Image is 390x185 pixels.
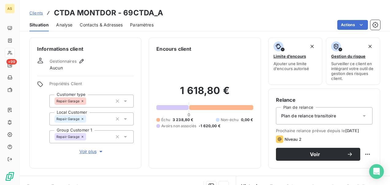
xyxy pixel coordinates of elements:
span: Limite d’encours [273,54,306,59]
span: Clients [29,10,43,15]
span: Avoirs non associés [161,123,196,129]
span: [DATE] [345,128,359,133]
span: 0 [188,112,190,117]
span: -1 620,00 € [199,123,220,129]
div: AS [5,4,15,14]
span: +99 [6,59,17,65]
img: Logo LeanPay [5,171,15,181]
span: Aucun [50,65,63,71]
span: Niveau 2 [285,137,301,142]
span: Repair Garage [56,99,79,103]
span: Surveiller ce client en intégrant votre outil de gestion des risques client. [331,61,375,81]
button: Limite d’encoursAjouter une limite d’encours autorisé [268,37,323,85]
span: 3 238,80 € [173,117,193,123]
button: Voir plus [49,148,134,155]
span: Non-échu [221,117,239,123]
h6: Encours client [156,45,191,53]
button: Voir [276,148,360,161]
input: Ajouter une valeur [86,134,91,140]
span: Situation [29,22,49,28]
input: Ajouter une valeur [86,116,91,122]
button: Actions [337,20,368,30]
span: Plan de relance transitoire [281,113,336,119]
h2: 1 618,80 € [156,85,253,103]
span: Contacts & Adresses [80,22,123,28]
input: Ajouter une valeur [86,98,91,104]
span: Propriétés Client [49,81,134,90]
span: Repair Garage [56,117,79,121]
span: Prochaine relance prévue depuis le [276,128,373,133]
span: Ajouter une limite d’encours autorisé [273,61,317,71]
span: Voir [283,152,347,157]
button: Gestion du risqueSurveiller ce client en intégrant votre outil de gestion des risques client. [326,37,380,85]
span: Voir plus [79,148,104,155]
span: 0,00 € [241,117,253,123]
span: Analyse [56,22,72,28]
span: Paramètres [130,22,154,28]
span: Repair Garage [56,135,79,139]
div: Open Intercom Messenger [369,164,384,179]
span: Gestionnaires [50,59,77,64]
h3: CTDA MONTDOR - 69CTDA_A [54,7,163,18]
span: Gestion du risque [331,54,365,59]
h6: Relance [276,96,373,104]
h6: Informations client [37,45,134,53]
a: Clients [29,10,43,16]
span: Échu [161,117,170,123]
